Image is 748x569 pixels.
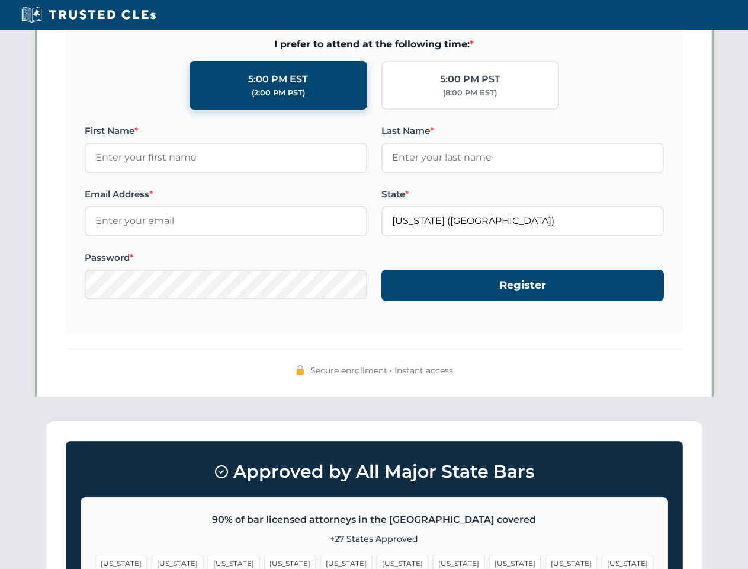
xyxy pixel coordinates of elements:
[81,456,668,488] h3: Approved by All Major State Bars
[381,206,664,236] input: Florida (FL)
[381,187,664,202] label: State
[443,87,497,99] div: (8:00 PM EST)
[85,37,664,52] span: I prefer to attend at the following time:
[252,87,305,99] div: (2:00 PM PST)
[381,124,664,138] label: Last Name
[381,270,664,301] button: Register
[18,6,159,24] img: Trusted CLEs
[381,143,664,172] input: Enter your last name
[85,124,367,138] label: First Name
[248,72,308,87] div: 5:00 PM EST
[95,532,653,545] p: +27 States Approved
[310,364,453,377] span: Secure enrollment • Instant access
[440,72,500,87] div: 5:00 PM PST
[85,187,367,202] label: Email Address
[85,206,367,236] input: Enter your email
[85,251,367,265] label: Password
[95,512,653,528] p: 90% of bar licensed attorneys in the [GEOGRAPHIC_DATA] covered
[296,365,305,375] img: 🔒
[85,143,367,172] input: Enter your first name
